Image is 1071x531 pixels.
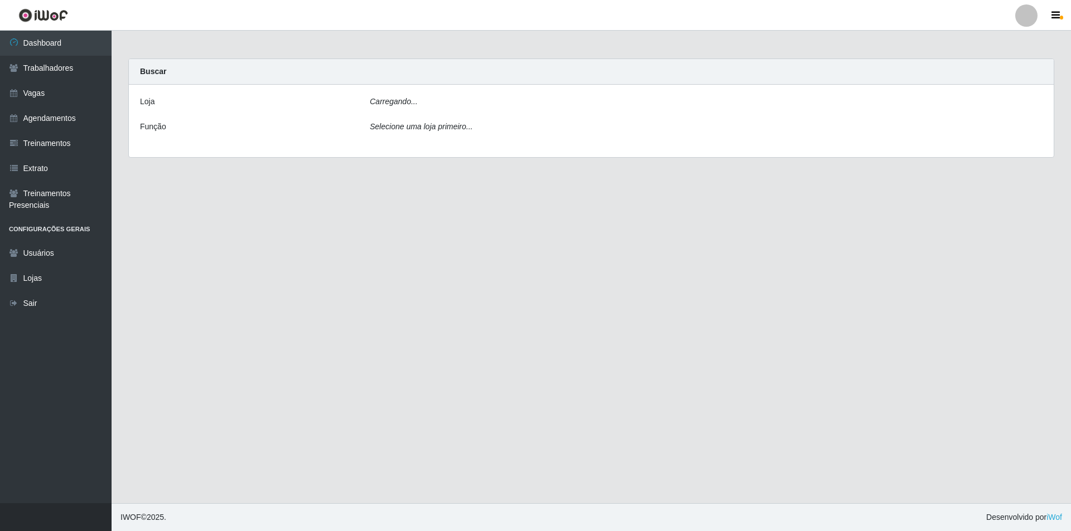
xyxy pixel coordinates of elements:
[140,96,155,108] label: Loja
[370,122,472,131] i: Selecione uma loja primeiro...
[120,511,166,523] span: © 2025 .
[986,511,1062,523] span: Desenvolvido por
[120,513,141,522] span: IWOF
[1046,513,1062,522] a: iWof
[140,121,166,133] label: Função
[370,97,418,106] i: Carregando...
[140,67,166,76] strong: Buscar
[18,8,68,22] img: CoreUI Logo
